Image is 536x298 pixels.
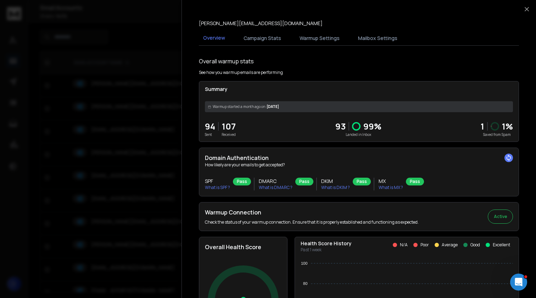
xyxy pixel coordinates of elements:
span: Warmup started a month ago on [213,104,265,109]
h2: Domain Authentication [205,154,513,162]
div: Pass [353,178,371,185]
p: N/A [400,242,408,248]
h3: MX [379,178,403,185]
p: 94 [205,121,215,132]
p: 107 [222,121,236,132]
div: Pass [406,178,424,185]
strong: 1 [481,120,484,132]
p: Past 1 week [301,247,352,253]
h2: Overall Health Score [205,243,281,251]
p: Average [442,242,458,248]
button: Overview [199,30,229,46]
div: Pass [295,178,313,185]
button: Warmup Settings [295,30,344,46]
p: Good [470,242,480,248]
h3: DKIM [321,178,350,185]
p: What is DMARC ? [259,185,292,190]
p: What is DKIM ? [321,185,350,190]
button: Campaign Stats [239,30,285,46]
p: Sent [205,132,215,137]
p: [PERSON_NAME][EMAIL_ADDRESS][DOMAIN_NAME] [199,20,323,27]
p: 93 [335,121,346,132]
tspan: 80 [303,281,307,286]
p: How likely are your emails to get accepted? [205,162,513,168]
p: 99 % [363,121,381,132]
p: What is SPF ? [205,185,230,190]
p: Check the status of your warmup connection. Ensure that it is properly established and functionin... [205,219,419,225]
div: Pass [233,178,251,185]
tspan: 100 [301,261,307,265]
p: Saved from Spam [481,132,513,137]
p: Health Score History [301,240,352,247]
p: See how you warmup emails are performing [199,70,283,75]
p: Summary [205,86,513,93]
p: Received [222,132,236,137]
h1: Overall warmup stats [199,57,254,65]
h3: SPF [205,178,230,185]
p: What is MX ? [379,185,403,190]
p: 1 % [502,121,513,132]
h3: DMARC [259,178,292,185]
h2: Warmup Connection [205,208,419,217]
p: Landed in Inbox [335,132,381,137]
div: [DATE] [205,101,513,112]
button: Mailbox Settings [354,30,402,46]
p: Poor [420,242,429,248]
iframe: Intercom live chat [510,274,527,291]
button: Active [488,210,513,224]
p: Excellent [493,242,510,248]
